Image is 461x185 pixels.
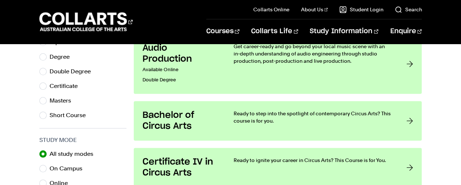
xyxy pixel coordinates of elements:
label: Degree [50,52,75,62]
div: Go to homepage [39,11,133,32]
h3: Study Mode [39,136,126,144]
p: Double Degree [142,75,219,85]
label: Masters [50,96,77,106]
a: Collarts Life [251,19,298,43]
p: Ready to step into the spotlight of contemporary Circus Arts? This course is for you. [234,110,392,124]
label: Short Course [50,110,91,120]
a: Student Login [339,6,383,13]
label: On Campus [50,163,88,174]
h3: Certificate IV in Circus Arts [142,157,219,178]
h3: Audio Production [142,43,219,65]
p: Ready to ignite your career in Circus Arts? This Course is for You. [234,157,392,164]
h3: Bachelor of Circus Arts [142,110,219,132]
label: Double Degree [50,66,97,77]
a: Collarts Online [253,6,289,13]
a: Search [395,6,422,13]
a: Audio Production Available OnlineDouble Degree Get career-ready and go beyond your local music sc... [134,34,422,94]
a: Study Information [310,19,378,43]
a: Enquire [390,19,422,43]
label: All study modes [50,149,99,159]
label: Certificate [50,81,83,91]
a: About Us [301,6,328,13]
a: Bachelor of Circus Arts Ready to step into the spotlight of contemporary Circus Arts? This course... [134,101,422,140]
p: Available Online [142,65,219,75]
a: Courses [206,19,239,43]
p: Get career-ready and go beyond your local music scene with an in-depth understanding of audio eng... [234,43,392,65]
